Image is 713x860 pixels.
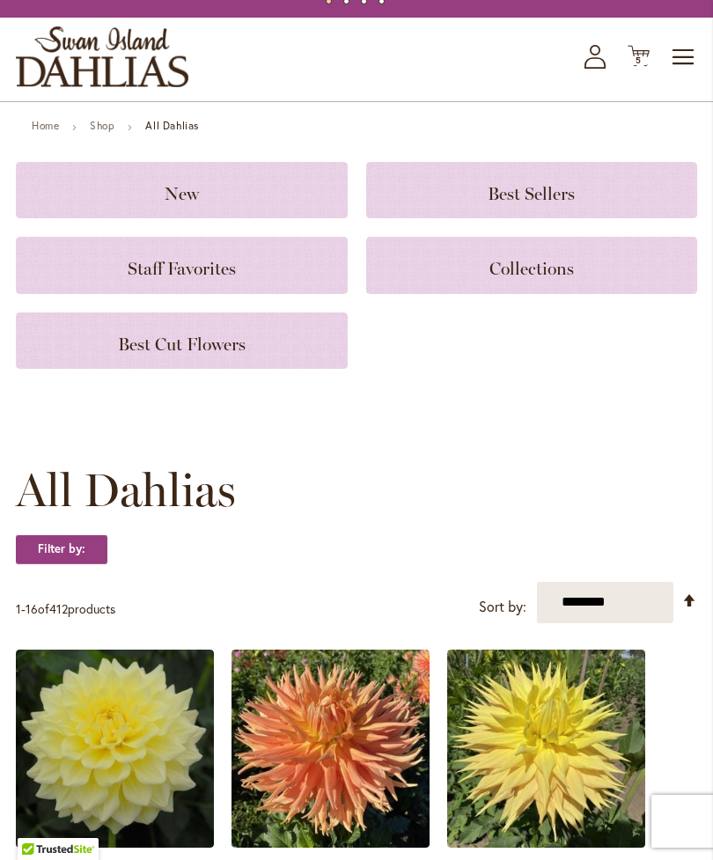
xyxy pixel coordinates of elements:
a: Staff Favorites [16,237,348,293]
span: All Dahlias [16,464,236,517]
a: AC BEN [232,834,430,851]
strong: All Dahlias [145,119,199,132]
a: Best Cut Flowers [16,312,348,369]
label: Sort by: [479,591,526,623]
button: 5 [628,45,650,69]
span: 412 [49,600,68,617]
span: Collections [489,258,574,279]
img: AC Jeri [447,650,645,848]
iframe: Launch Accessibility Center [13,798,62,847]
strong: Filter by: [16,534,107,564]
a: Best Sellers [366,162,698,218]
span: 5 [636,55,642,66]
img: A-Peeling [16,650,214,848]
span: Staff Favorites [128,258,236,279]
p: - of products [16,595,115,623]
a: Shop [90,119,114,132]
a: store logo [16,26,188,87]
span: Best Cut Flowers [118,334,246,355]
span: 1 [16,600,21,617]
a: New [16,162,348,218]
span: New [165,183,199,204]
a: A-Peeling [16,834,214,851]
a: Home [32,119,59,132]
a: Collections [366,237,698,293]
a: AC Jeri [447,834,645,851]
span: Best Sellers [488,183,575,204]
span: 16 [26,600,38,617]
img: AC BEN [232,650,430,848]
